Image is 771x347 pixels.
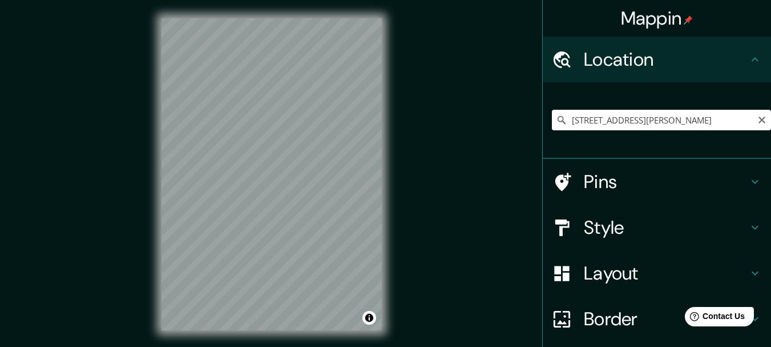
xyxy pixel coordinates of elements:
iframe: Help widget launcher [669,302,758,334]
h4: Location [584,48,748,71]
h4: Style [584,216,748,239]
button: Toggle attribution [362,311,376,325]
h4: Mappin [621,7,693,30]
div: Style [543,205,771,250]
h4: Layout [584,262,748,285]
div: Pins [543,159,771,205]
h4: Border [584,308,748,330]
input: Pick your city or area [552,110,771,130]
div: Layout [543,250,771,296]
button: Clear [757,114,766,125]
canvas: Map [162,18,382,330]
img: pin-icon.png [684,15,693,25]
h4: Pins [584,170,748,193]
div: Border [543,296,771,342]
div: Location [543,37,771,82]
